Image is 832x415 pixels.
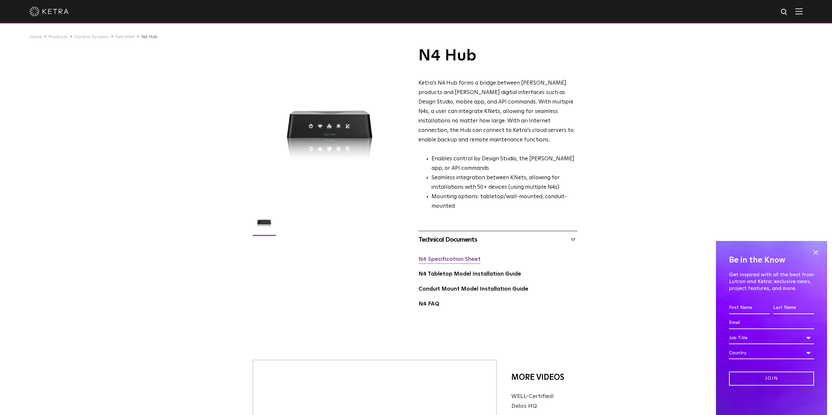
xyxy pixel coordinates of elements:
[729,302,770,314] input: First Name
[511,370,570,385] div: More Videos
[418,286,528,292] a: Conduit Mount Model Installation Guide
[773,302,814,314] input: Last Name
[418,48,578,64] h1: N4 Hub
[795,8,803,14] img: Hamburger%20Nav.svg
[115,35,135,39] a: KetraNet
[418,234,578,245] div: Technical Documents
[780,8,789,16] img: search icon
[432,192,578,211] li: Mounting options: tabletop/wall-mounted, conduit-mounted
[252,209,277,239] img: N4 Hub
[418,301,439,307] a: N4 FAQ
[141,35,158,39] a: N4 Hub
[729,347,814,359] div: Country
[418,80,574,142] span: Ketra’s N4 Hub forms a bridge between [PERSON_NAME] products and [PERSON_NAME] digital interfaces...
[729,317,814,329] input: Email
[729,372,814,386] input: Join
[432,154,578,173] li: Enables control by Design Studio, the [PERSON_NAME] app, or API commands
[729,332,814,344] div: Job Title
[729,271,814,292] p: Get inspired with all the best from Lutron and Ketra: exclusive news, project features, and more.
[74,35,109,39] a: Control Systems
[432,173,578,192] li: Seamless integration between KNets, allowing for installations with 50+ devices (using multiple N4s)
[729,254,814,266] h4: Be in the Know
[29,35,42,39] a: Home
[418,271,521,277] a: N4 Tabletop Model Installation Guide
[29,7,69,16] img: ketra-logo-2019-white
[511,394,554,409] a: WELL-Certified: Delos HQ
[48,35,68,39] a: Products
[418,257,481,262] a: N4 Specification Sheet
